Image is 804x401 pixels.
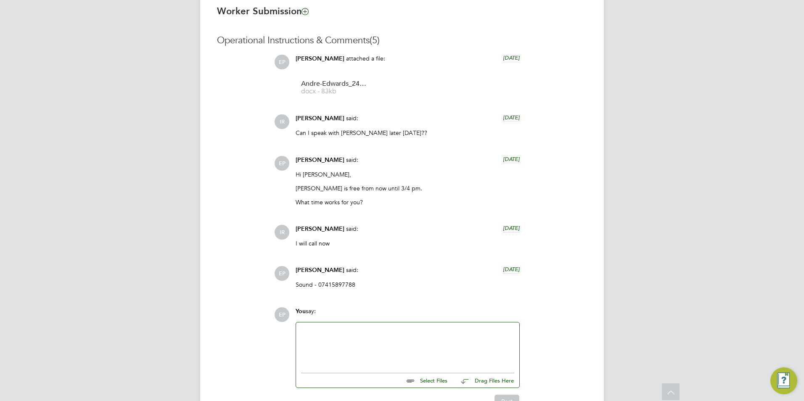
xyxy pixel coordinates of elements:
[296,185,520,192] p: [PERSON_NAME] is free from now until 3/4 pm.
[296,307,520,322] div: say:
[346,156,358,164] span: said:
[296,156,344,164] span: [PERSON_NAME]
[503,156,520,163] span: [DATE]
[346,225,358,232] span: said:
[275,307,289,322] span: EP
[296,55,344,62] span: [PERSON_NAME]
[346,266,358,274] span: said:
[296,308,306,315] span: You
[296,225,344,232] span: [PERSON_NAME]
[217,34,587,47] h3: Operational Instructions & Comments
[503,224,520,232] span: [DATE]
[346,114,358,122] span: said:
[296,171,520,178] p: Hi [PERSON_NAME],
[275,114,289,129] span: IR
[503,54,520,61] span: [DATE]
[296,240,520,247] p: I will call now
[296,129,520,137] p: Can I speak with [PERSON_NAME] later [DATE]??
[275,266,289,281] span: EP
[275,225,289,240] span: IR
[301,88,368,95] span: docx - 83kb
[346,55,385,62] span: attached a file:
[217,5,308,17] b: Worker Submission
[503,114,520,121] span: [DATE]
[296,266,344,274] span: [PERSON_NAME]
[301,81,368,95] a: Andre-Edwards_24328988%20(2) docx - 83kb
[275,156,289,171] span: EP
[301,81,368,87] span: Andre-Edwards_24328988%20(2)
[296,115,344,122] span: [PERSON_NAME]
[770,367,797,394] button: Engage Resource Center
[503,266,520,273] span: [DATE]
[454,372,514,390] button: Drag Files Here
[296,198,520,206] p: What time works for you?
[275,55,289,69] span: EP
[370,34,380,46] span: (5)
[296,281,520,288] p: Sound - 07415897788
